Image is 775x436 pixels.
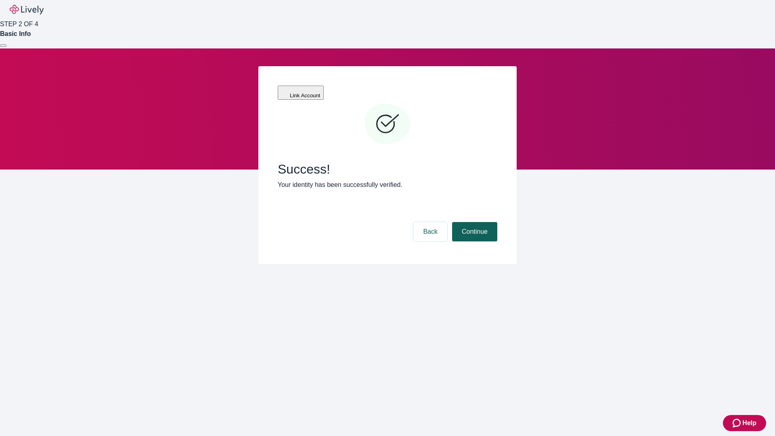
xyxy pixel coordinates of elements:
button: Back [413,222,447,241]
p: Your identity has been successfully verified. [278,180,497,190]
svg: Checkmark icon [363,100,412,149]
img: Lively [10,5,44,15]
button: Zendesk support iconHelp [723,415,766,431]
svg: Zendesk support icon [733,418,742,428]
button: Link Account [278,86,324,100]
span: Help [742,418,756,428]
button: Continue [452,222,497,241]
span: Success! [278,161,497,177]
